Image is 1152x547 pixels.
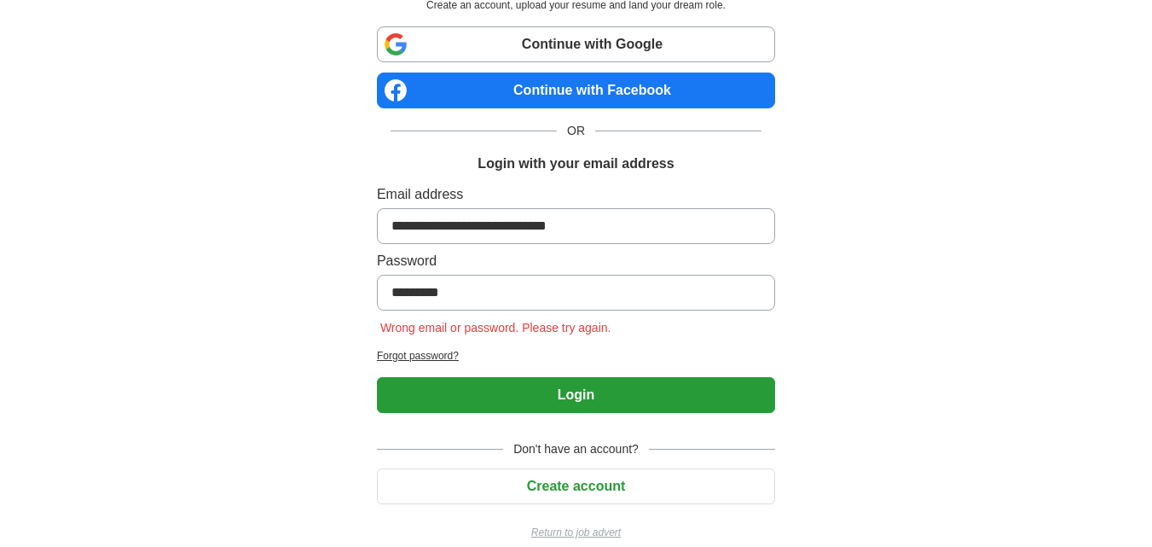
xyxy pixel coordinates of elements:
span: Wrong email or password. Please try again. [377,321,615,335]
a: Return to job advert [377,525,775,540]
h1: Login with your email address [478,154,674,174]
a: Continue with Facebook [377,73,775,108]
a: Create account [377,479,775,493]
span: OR [557,122,595,140]
button: Create account [377,468,775,504]
a: Continue with Google [377,26,775,62]
label: Email address [377,184,775,205]
span: Don't have an account? [503,440,649,458]
a: Forgot password? [377,348,775,364]
button: Login [377,377,775,413]
label: Password [377,251,775,271]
